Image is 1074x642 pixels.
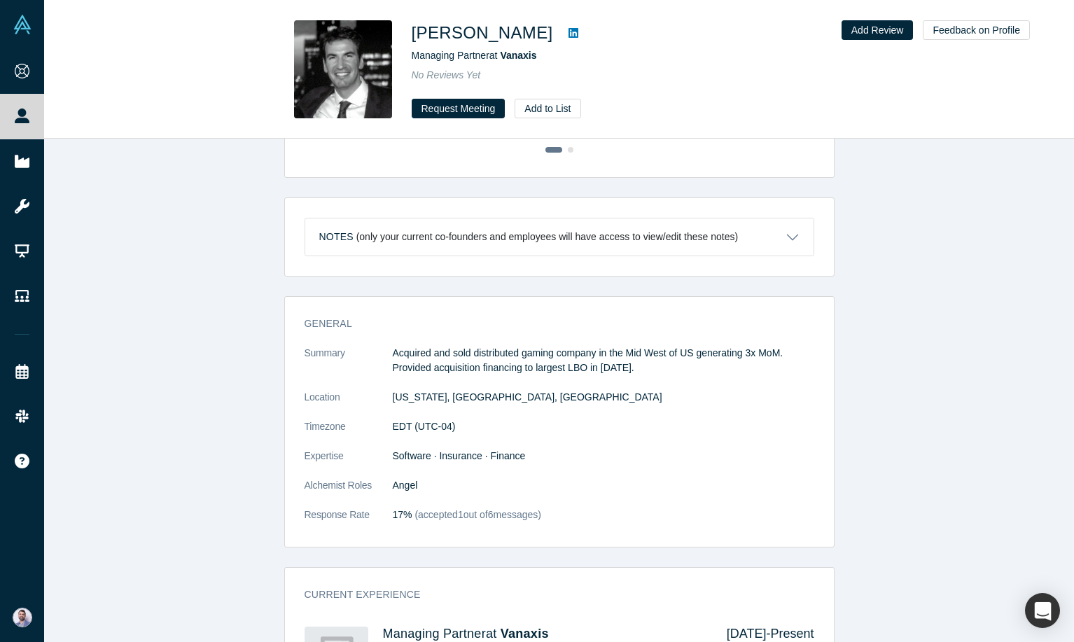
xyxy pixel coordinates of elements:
[393,509,412,520] span: 17%
[356,231,739,243] p: (only your current co-founders and employees will have access to view/edit these notes)
[393,390,814,405] dd: [US_STATE], [GEOGRAPHIC_DATA], [GEOGRAPHIC_DATA]
[305,316,795,331] h3: General
[923,20,1030,40] button: Feedback on Profile
[842,20,914,40] button: Add Review
[393,478,814,493] dd: Angel
[412,69,481,81] span: No Reviews Yet
[305,218,814,256] button: Notes (only your current co-founders and employees will have access to view/edit these notes)
[393,450,526,461] span: Software · Insurance · Finance
[305,346,393,390] dt: Summary
[412,20,553,46] h1: [PERSON_NAME]
[305,508,393,537] dt: Response Rate
[305,478,393,508] dt: Alchemist Roles
[305,449,393,478] dt: Expertise
[501,627,549,641] a: Vanaxis
[294,20,392,118] img: Nicolas Levin's Profile Image
[412,509,541,520] span: (accepted 1 out of 6 messages)
[500,50,536,61] a: Vanaxis
[305,419,393,449] dt: Timezone
[13,15,32,34] img: Alchemist Vault Logo
[412,50,537,61] span: Managing Partner at
[393,346,814,375] p: Acquired and sold distributed gaming company in the Mid West of US generating 3x MoM. Provided ac...
[393,419,814,434] dd: EDT (UTC-04)
[319,230,354,244] h3: Notes
[305,587,795,602] h3: Current Experience
[13,608,32,627] img: Sam Jadali's Account
[412,99,505,118] button: Request Meeting
[383,627,707,642] h4: Managing Partner at
[305,390,393,419] dt: Location
[515,99,580,118] button: Add to List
